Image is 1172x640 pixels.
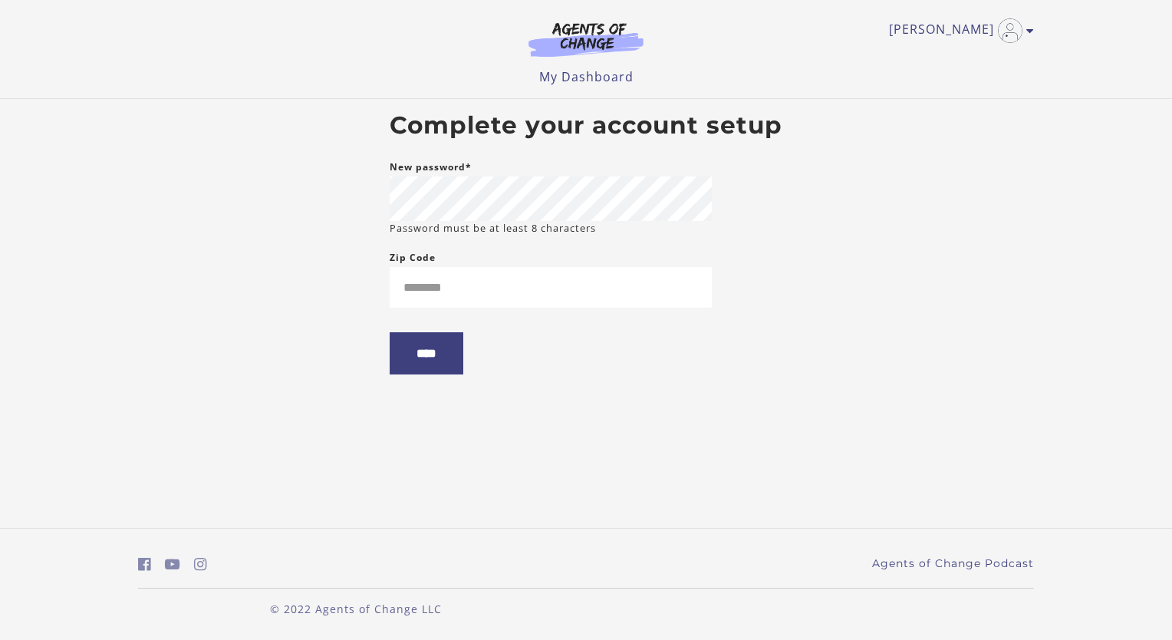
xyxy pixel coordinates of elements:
[138,557,151,572] i: https://www.facebook.com/groups/aswbtestprep (Open in a new window)
[539,68,634,85] a: My Dashboard
[194,553,207,576] a: https://www.instagram.com/agentsofchangeprep/ (Open in a new window)
[390,158,472,176] label: New password*
[512,21,660,57] img: Agents of Change Logo
[390,111,782,140] h2: Complete your account setup
[889,18,1026,43] a: Toggle menu
[138,601,574,617] p: © 2022 Agents of Change LLC
[194,557,207,572] i: https://www.instagram.com/agentsofchangeprep/ (Open in a new window)
[165,553,180,576] a: https://www.youtube.com/c/AgentsofChangeTestPrepbyMeaganMitchell (Open in a new window)
[390,221,596,236] small: Password must be at least 8 characters
[165,557,180,572] i: https://www.youtube.com/c/AgentsofChangeTestPrepbyMeaganMitchell (Open in a new window)
[138,553,151,576] a: https://www.facebook.com/groups/aswbtestprep (Open in a new window)
[390,249,436,267] label: Zip Code
[872,556,1034,572] a: Agents of Change Podcast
